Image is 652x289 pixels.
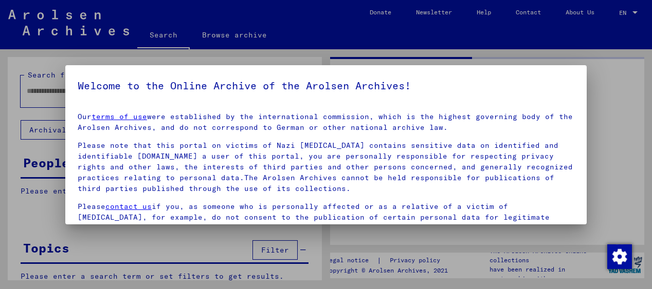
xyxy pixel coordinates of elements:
[105,202,152,211] a: contact us
[78,140,574,194] p: Please note that this portal on victims of Nazi [MEDICAL_DATA] contains sensitive data on identif...
[92,112,147,121] a: terms of use
[607,244,631,268] div: Change consent
[607,244,632,269] img: Change consent
[78,78,574,94] h5: Welcome to the Online Archive of the Arolsen Archives!
[78,201,574,234] p: Please if you, as someone who is personally affected or as a relative of a victim of [MEDICAL_DAT...
[78,111,574,133] p: Our were established by the international commission, which is the highest governing body of the ...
